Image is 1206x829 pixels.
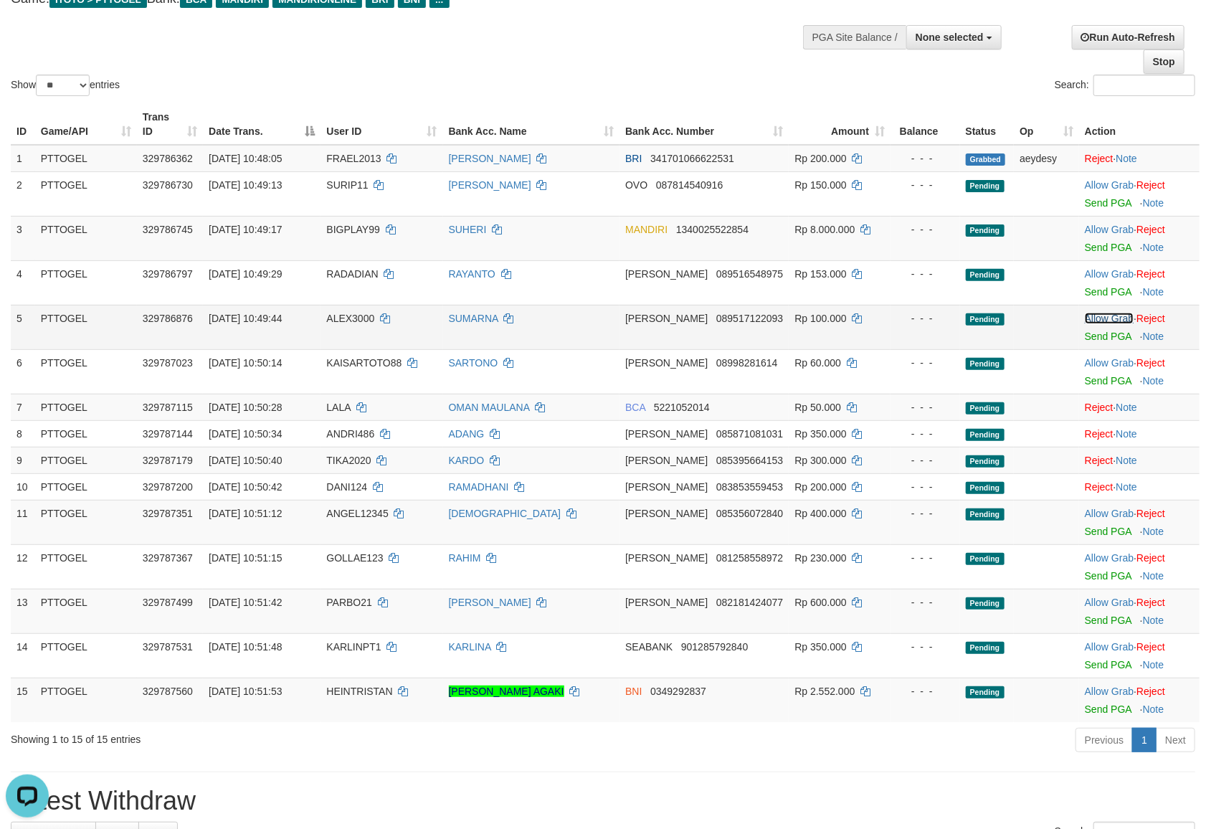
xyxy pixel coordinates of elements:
[449,268,495,280] a: RAYANTO
[11,305,35,349] td: 5
[625,402,645,413] span: BCA
[650,686,706,697] span: Copy 0349292837 to clipboard
[625,268,708,280] span: [PERSON_NAME]
[916,32,984,43] span: None selected
[896,551,954,565] div: - - -
[1085,375,1131,387] a: Send PGA
[143,686,193,697] span: 329787560
[209,153,282,164] span: [DATE] 10:48:05
[794,153,846,164] span: Rp 200.000
[209,268,282,280] span: [DATE] 10:49:29
[209,552,282,564] span: [DATE] 10:51:15
[1079,305,1200,349] td: ·
[1136,313,1165,324] a: Reject
[326,597,372,608] span: PARBO21
[1085,402,1114,413] a: Reject
[966,686,1005,698] span: Pending
[35,589,137,633] td: PTTOGEL
[35,305,137,349] td: PTTOGEL
[203,104,321,145] th: Date Trans.: activate to sort column descending
[896,453,954,468] div: - - -
[11,75,120,96] label: Show entries
[11,589,35,633] td: 13
[794,428,846,440] span: Rp 350.000
[625,641,673,653] span: SEABANK
[11,726,492,747] div: Showing 1 to 15 of 15 entries
[143,224,193,235] span: 329786745
[35,447,137,473] td: PTTOGEL
[966,358,1005,370] span: Pending
[896,427,954,441] div: - - -
[794,597,846,608] span: Rp 600.000
[326,268,378,280] span: RADADIAN
[625,686,642,697] span: BNI
[449,153,531,164] a: [PERSON_NAME]
[1085,197,1131,209] a: Send PGA
[326,179,368,191] span: SURIP11
[1085,224,1134,235] a: Allow Grab
[681,641,748,653] span: Copy 901285792840 to clipboard
[1014,104,1079,145] th: Op: activate to sort column ascending
[716,455,783,466] span: Copy 085395664153 to clipboard
[803,25,906,49] div: PGA Site Balance /
[1085,313,1136,324] span: ·
[449,597,531,608] a: [PERSON_NAME]
[896,311,954,326] div: - - -
[716,428,783,440] span: Copy 085871081031 to clipboard
[654,402,710,413] span: Copy 5221052014 to clipboard
[11,145,35,172] td: 1
[1079,678,1200,722] td: ·
[1085,286,1131,298] a: Send PGA
[716,481,783,493] span: Copy 083853559453 to clipboard
[1085,268,1136,280] span: ·
[1072,25,1184,49] a: Run Auto-Refresh
[35,473,137,500] td: PTTOGEL
[1085,179,1136,191] span: ·
[1136,179,1165,191] a: Reject
[1085,268,1134,280] a: Allow Grab
[896,178,954,192] div: - - -
[1144,49,1184,74] a: Stop
[1116,402,1137,413] a: Note
[11,473,35,500] td: 10
[650,153,734,164] span: Copy 341701066622531 to clipboard
[143,153,193,164] span: 329786362
[449,224,487,235] a: SUHERI
[1085,615,1131,626] a: Send PGA
[449,455,485,466] a: KARDO
[794,313,846,324] span: Rp 100.000
[656,179,723,191] span: Copy 087814540916 to clipboard
[1079,349,1200,394] td: ·
[1079,589,1200,633] td: ·
[966,224,1005,237] span: Pending
[1079,260,1200,305] td: ·
[209,224,282,235] span: [DATE] 10:49:17
[794,179,846,191] span: Rp 150.000
[143,179,193,191] span: 329786730
[1085,686,1134,697] a: Allow Grab
[1085,481,1114,493] a: Reject
[449,686,564,697] a: [PERSON_NAME] AGAKI
[209,313,282,324] span: [DATE] 10:49:44
[966,455,1005,468] span: Pending
[716,357,778,369] span: Copy 08998281614 to clipboard
[794,686,855,697] span: Rp 2.552.000
[209,641,282,653] span: [DATE] 10:51:48
[794,224,855,235] span: Rp 8.000.000
[1085,508,1134,519] a: Allow Grab
[35,420,137,447] td: PTTOGEL
[960,104,1015,145] th: Status
[35,544,137,589] td: PTTOGEL
[966,642,1005,654] span: Pending
[966,313,1005,326] span: Pending
[716,313,783,324] span: Copy 089517122093 to clipboard
[11,500,35,544] td: 11
[1076,728,1133,752] a: Previous
[321,104,442,145] th: User ID: activate to sort column ascending
[1116,153,1137,164] a: Note
[36,75,90,96] select: Showentries
[896,222,954,237] div: - - -
[1085,224,1136,235] span: ·
[1116,455,1137,466] a: Note
[625,508,708,519] span: [PERSON_NAME]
